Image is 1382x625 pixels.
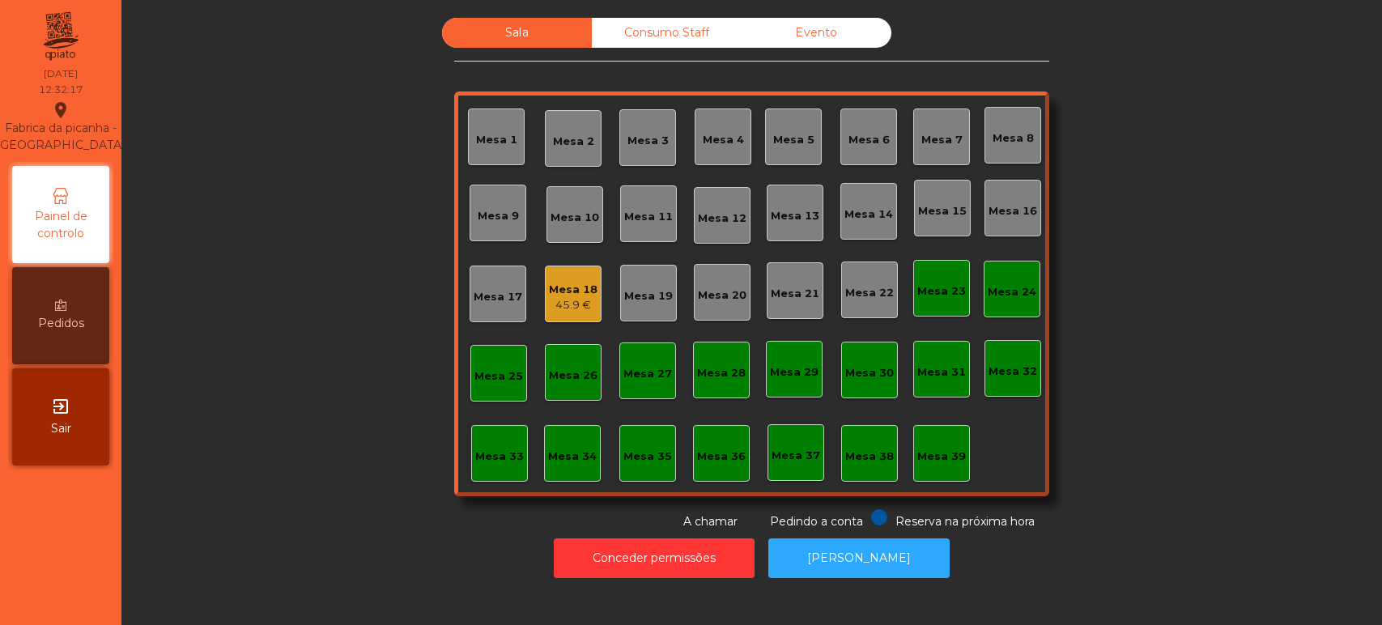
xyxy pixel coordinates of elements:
div: Mesa 39 [917,449,966,465]
div: Mesa 4 [703,132,744,148]
div: Mesa 17 [474,289,522,305]
div: Mesa 20 [698,287,746,304]
button: [PERSON_NAME] [768,538,950,578]
button: Conceder permissões [554,538,755,578]
div: Mesa 24 [988,284,1036,300]
div: Mesa 21 [771,286,819,302]
span: Sair [51,420,71,437]
div: Mesa 5 [773,132,814,148]
span: Painel de controlo [16,208,105,242]
div: Mesa 8 [993,130,1034,147]
div: Mesa 6 [848,132,890,148]
i: exit_to_app [51,397,70,416]
div: Mesa 15 [918,203,967,219]
div: Consumo Staff [592,18,742,48]
div: Mesa 37 [772,448,820,464]
img: qpiato [40,8,80,65]
div: Mesa 31 [917,364,966,381]
div: Mesa 14 [844,206,893,223]
div: Mesa 29 [770,364,819,381]
span: A chamar [683,514,738,529]
div: 45.9 € [549,297,597,313]
div: Mesa 23 [917,283,966,300]
div: Mesa 34 [548,449,597,465]
div: Mesa 18 [549,282,597,298]
div: Mesa 13 [771,208,819,224]
i: location_on [51,100,70,120]
div: Mesa 9 [478,208,519,224]
div: Mesa 11 [624,209,673,225]
span: Pedidos [38,315,84,332]
div: Evento [742,18,891,48]
div: Mesa 16 [989,203,1037,219]
div: Mesa 30 [845,365,894,381]
div: Mesa 38 [845,449,894,465]
div: Mesa 35 [623,449,672,465]
div: Mesa 32 [989,364,1037,380]
span: Reserva na próxima hora [895,514,1035,529]
div: [DATE] [44,66,78,81]
div: Mesa 19 [624,288,673,304]
div: Mesa 2 [553,134,594,150]
div: Mesa 12 [698,210,746,227]
div: Mesa 25 [474,368,523,385]
div: Mesa 22 [845,285,894,301]
div: Mesa 1 [476,132,517,148]
div: Sala [442,18,592,48]
div: Mesa 10 [551,210,599,226]
div: Mesa 3 [627,133,669,149]
div: Mesa 26 [549,368,597,384]
div: Mesa 36 [697,449,746,465]
div: 12:32:17 [39,83,83,97]
div: Mesa 27 [623,366,672,382]
span: Pedindo a conta [770,514,863,529]
div: Mesa 7 [921,132,963,148]
div: Mesa 28 [697,365,746,381]
div: Mesa 33 [475,449,524,465]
